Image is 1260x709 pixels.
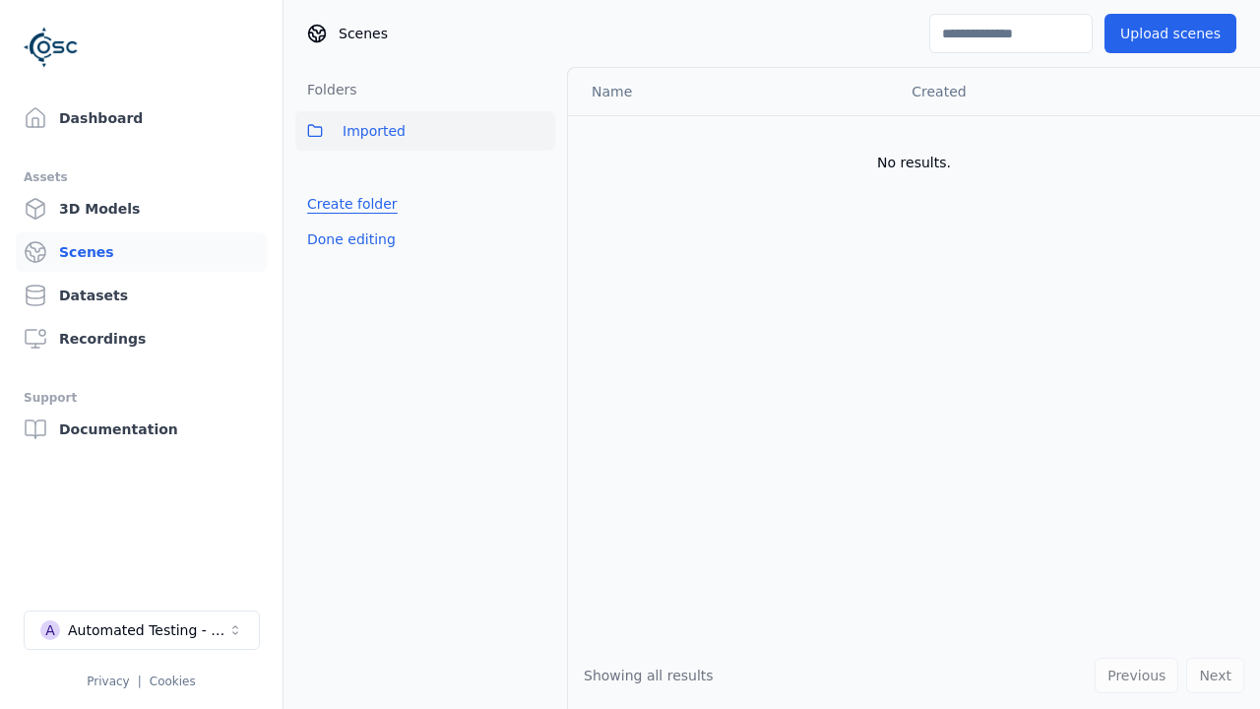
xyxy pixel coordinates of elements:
a: Recordings [16,319,267,358]
a: Scenes [16,232,267,272]
button: Imported [295,111,555,151]
img: Logo [24,20,79,75]
div: A [40,620,60,640]
div: Automated Testing - Playwright [68,620,227,640]
span: Scenes [339,24,388,43]
a: Privacy [87,675,129,688]
span: Showing all results [584,668,714,683]
button: Create folder [295,186,409,222]
a: Create folder [307,194,398,214]
button: Select a workspace [24,611,260,650]
td: No results. [568,115,1260,210]
div: Support [24,386,259,410]
th: Created [896,68,1228,115]
span: Imported [343,119,406,143]
button: Done editing [295,222,408,257]
a: Dashboard [16,98,267,138]
a: Documentation [16,410,267,449]
h3: Folders [295,80,357,99]
a: 3D Models [16,189,267,228]
div: Assets [24,165,259,189]
th: Name [568,68,896,115]
button: Upload scenes [1104,14,1236,53]
a: Datasets [16,276,267,315]
a: Cookies [150,675,196,688]
span: | [138,675,142,688]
